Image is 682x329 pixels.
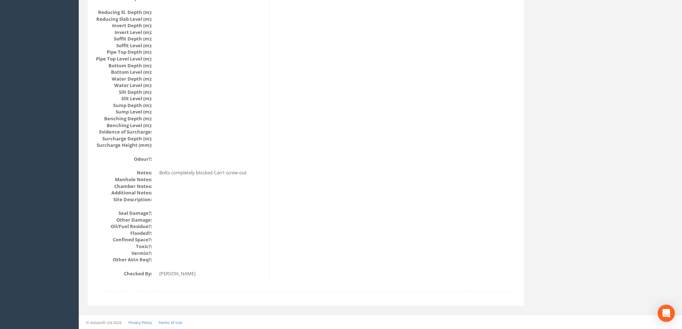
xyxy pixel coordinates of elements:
[95,210,152,217] dt: Seal Damage?:
[95,256,152,263] dt: Other Attn Req?:
[86,320,122,325] small: © Kullasoft Ltd 2025
[159,270,264,277] dd: [PERSON_NAME]
[95,95,152,102] dt: Silt Level (m):
[95,142,152,149] dt: Surcharge Height (mm):
[95,42,152,49] dt: Soffit Level (m):
[129,320,152,325] a: Privacy Policy
[95,102,152,109] dt: Sump Depth (m):
[95,270,152,277] dt: Checked By:
[95,55,152,62] dt: Pipe Top Level Level (m):
[95,76,152,82] dt: Water Depth (m):
[95,22,152,29] dt: Invert Depth (m):
[95,62,152,69] dt: Bottom Depth (m):
[159,169,264,176] dd: Bolts completely blocked Can't screw out
[95,129,152,135] dt: Evidence of Surcharge:
[95,217,152,223] dt: Other Damage:
[95,236,152,243] dt: Confined Space?:
[95,16,152,23] dt: Reducing Slab Level (m):
[95,183,152,190] dt: Chamber Notes:
[95,9,152,16] dt: Reducing Sl. Depth (m):
[95,230,152,237] dt: Flooded?:
[95,82,152,89] dt: Water Level (m):
[95,135,152,142] dt: Surcharge Depth (m):
[95,169,152,176] dt: Notes:
[95,35,152,42] dt: Soffit Depth (m):
[95,156,152,163] dt: Odour?:
[95,115,152,122] dt: Benching Depth (m):
[95,89,152,96] dt: Silt Depth (m):
[95,196,152,203] dt: Site Description:
[95,122,152,129] dt: Benching Level (m):
[95,243,152,250] dt: Toxic?:
[159,320,182,325] a: Terms of Use
[95,176,152,183] dt: Manhole Notes:
[658,305,675,322] div: Open Intercom Messenger
[95,189,152,196] dt: Additional Notes:
[95,250,152,257] dt: Vermin?:
[95,223,152,230] dt: Oil/Fuel Residue?:
[95,69,152,76] dt: Bottom Level (m):
[95,108,152,115] dt: Sump Level (m):
[95,49,152,55] dt: Pipe Top Depth (m):
[95,29,152,36] dt: Invert Level (m):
